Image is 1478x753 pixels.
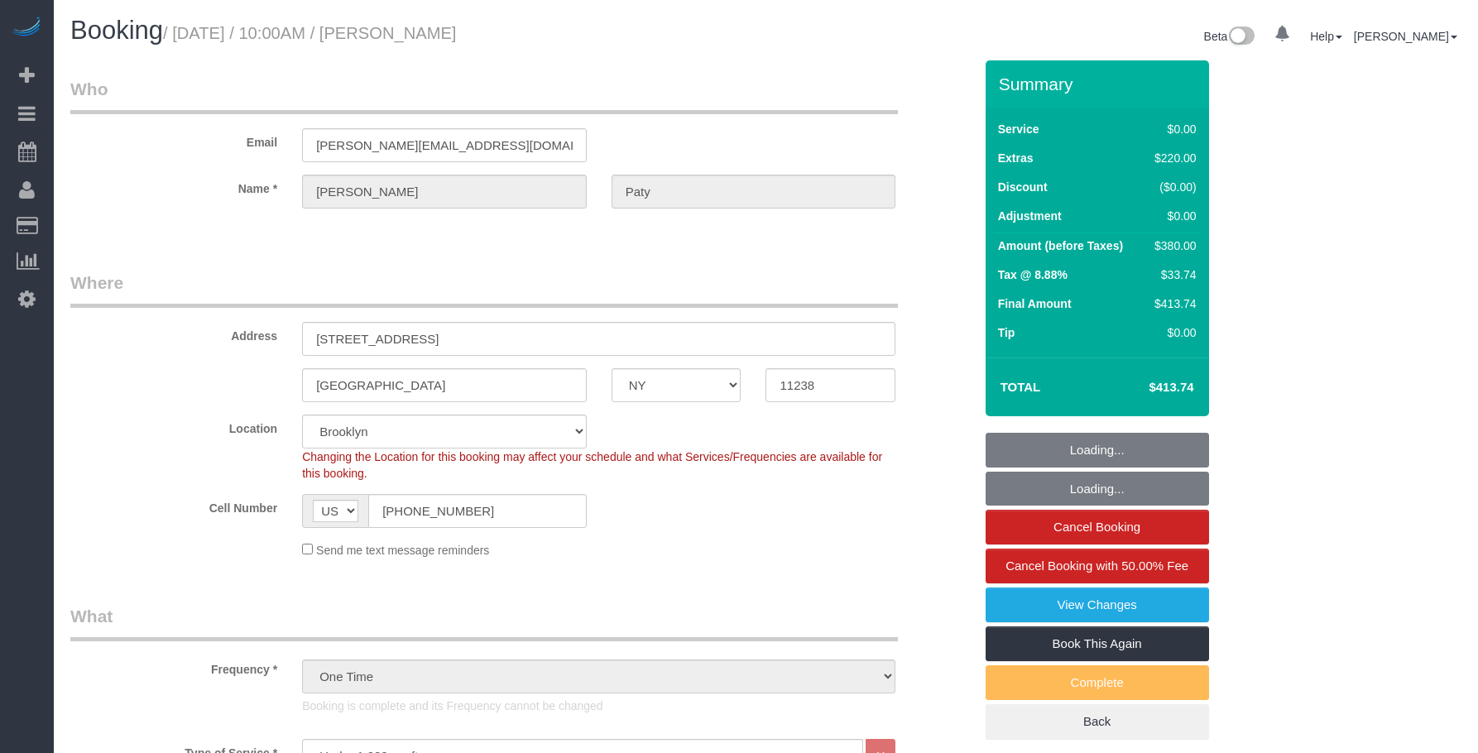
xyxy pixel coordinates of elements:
[999,74,1201,94] h3: Summary
[986,588,1209,622] a: View Changes
[1148,295,1196,312] div: $413.74
[368,494,587,528] input: Cell Number
[316,544,489,557] span: Send me text message reminders
[998,150,1034,166] label: Extras
[1148,179,1196,195] div: ($0.00)
[998,324,1015,341] label: Tip
[10,17,43,40] img: Automaid Logo
[1099,381,1193,395] h4: $413.74
[1354,30,1457,43] a: [PERSON_NAME]
[1148,324,1196,341] div: $0.00
[1204,30,1255,43] a: Beta
[1148,237,1196,254] div: $380.00
[986,626,1209,661] a: Book This Again
[70,16,163,45] span: Booking
[986,549,1209,583] a: Cancel Booking with 50.00% Fee
[163,24,456,42] small: / [DATE] / 10:00AM / [PERSON_NAME]
[1227,26,1255,48] img: New interface
[58,128,290,151] label: Email
[1148,150,1196,166] div: $220.00
[302,450,882,480] span: Changing the Location for this booking may affect your schedule and what Services/Frequencies are...
[58,415,290,437] label: Location
[998,266,1068,283] label: Tax @ 8.88%
[302,368,587,402] input: City
[58,655,290,678] label: Frequency *
[58,175,290,197] label: Name *
[986,704,1209,739] a: Back
[612,175,896,209] input: Last Name
[58,322,290,344] label: Address
[70,271,898,308] legend: Where
[302,175,587,209] input: First Name
[1310,30,1342,43] a: Help
[1005,559,1188,573] span: Cancel Booking with 50.00% Fee
[998,237,1123,254] label: Amount (before Taxes)
[998,208,1062,224] label: Adjustment
[998,179,1048,195] label: Discount
[998,121,1039,137] label: Service
[302,128,587,162] input: Email
[58,494,290,516] label: Cell Number
[70,604,898,641] legend: What
[1001,380,1041,394] strong: Total
[986,510,1209,544] a: Cancel Booking
[1148,121,1196,137] div: $0.00
[998,295,1072,312] label: Final Amount
[70,77,898,114] legend: Who
[765,368,895,402] input: Zip Code
[302,698,895,714] p: Booking is complete and its Frequency cannot be changed
[1148,266,1196,283] div: $33.74
[1148,208,1196,224] div: $0.00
